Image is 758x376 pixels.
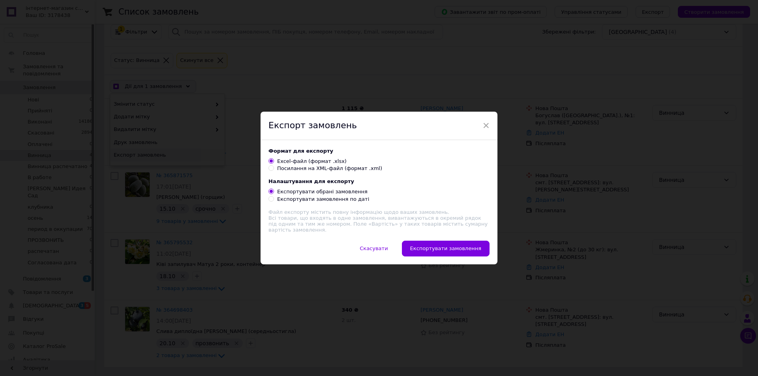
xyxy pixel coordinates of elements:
[410,245,481,251] span: Експортувати замовлення
[261,112,497,140] div: Експорт замовлень
[482,119,490,132] span: ×
[277,158,347,165] div: Excel-файл (формат .xlsx)
[277,188,368,195] div: Експортувати обрані замовлення
[402,241,490,256] button: Експортувати замовлення
[268,148,490,154] div: Формат для експорту
[268,209,490,233] div: Всі товари, що входять в одне замовлення, вивантажуються в окремий рядок під одним та тим же номе...
[277,196,369,203] div: Експортувати замовлення по даті
[277,165,382,172] div: Посилання на XML-файл (формат .xml)
[268,178,490,184] div: Налаштування для експорту
[268,209,490,215] div: Файл експорту містить повну інформацію щодо ваших замовлень.
[351,241,396,256] button: Скасувати
[360,245,388,251] span: Скасувати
